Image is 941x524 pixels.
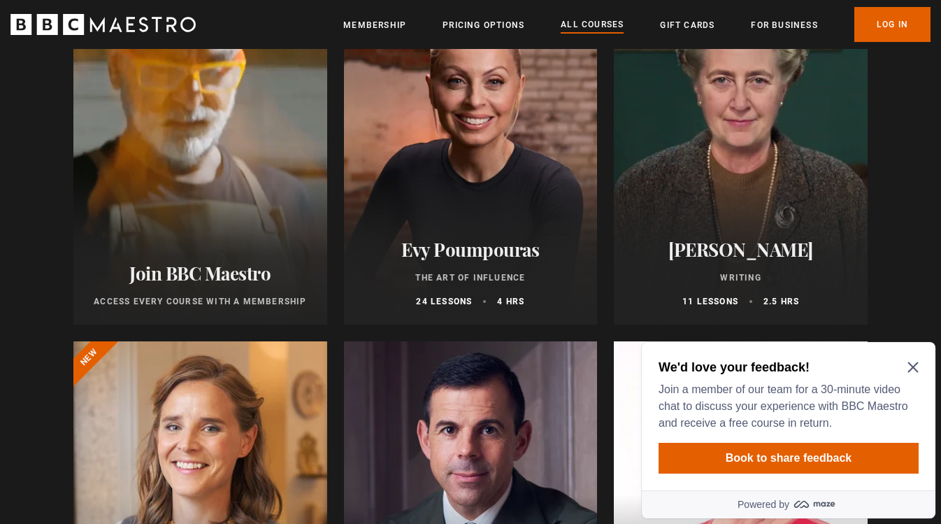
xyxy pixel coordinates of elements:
[660,18,714,32] a: Gift Cards
[763,295,799,308] p: 2.5 hrs
[343,18,406,32] a: Membership
[361,271,581,284] p: The Art of Influence
[854,7,931,42] a: Log In
[443,18,524,32] a: Pricing Options
[10,14,196,35] svg: BBC Maestro
[6,154,299,182] a: Powered by maze
[631,239,851,260] h2: [PERSON_NAME]
[271,25,282,36] button: Close Maze Prompt
[22,22,277,39] h2: We'd love your feedback!
[416,295,472,308] p: 24 lessons
[682,295,738,308] p: 11 lessons
[361,239,581,260] h2: Evy Poumpouras
[343,7,931,42] nav: Primary
[561,17,624,33] a: All Courses
[22,45,277,95] p: Join a member of our team for a 30-minute video chat to discuss your experience with BBC Maestro ...
[631,271,851,284] p: Writing
[751,18,817,32] a: For business
[497,295,524,308] p: 4 hrs
[6,6,299,182] div: Optional study invitation
[22,106,282,137] button: Book to share feedback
